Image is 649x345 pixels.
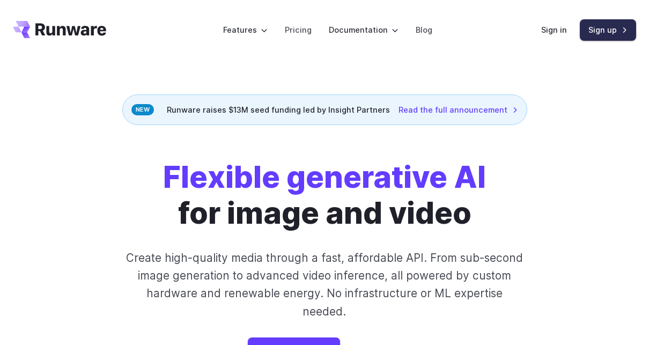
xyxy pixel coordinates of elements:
label: Features [223,24,268,36]
div: Runware raises $13M seed funding led by Insight Partners [122,94,527,125]
p: Create high-quality media through a fast, affordable API. From sub-second image generation to adv... [125,249,524,320]
label: Documentation [329,24,399,36]
h1: for image and video [163,159,486,232]
a: Go to / [13,21,106,38]
a: Pricing [285,24,312,36]
a: Sign up [580,19,636,40]
a: Read the full announcement [399,104,518,116]
a: Blog [416,24,432,36]
a: Sign in [541,24,567,36]
strong: Flexible generative AI [163,159,486,195]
